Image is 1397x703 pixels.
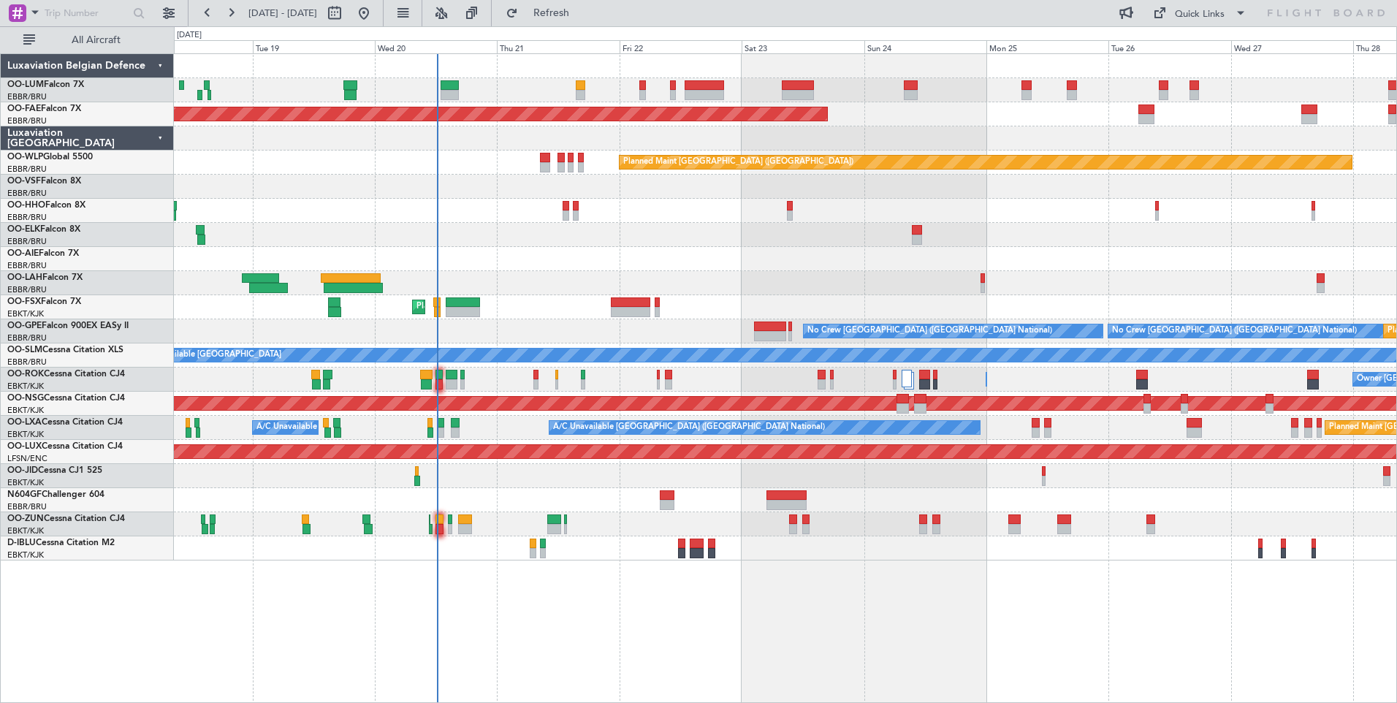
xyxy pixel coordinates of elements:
[7,201,85,210] a: OO-HHOFalcon 8X
[7,501,47,512] a: EBBR/BRU
[497,40,619,53] div: Thu 21
[7,164,47,175] a: EBBR/BRU
[7,91,47,102] a: EBBR/BRU
[1112,320,1357,342] div: No Crew [GEOGRAPHIC_DATA] ([GEOGRAPHIC_DATA] National)
[7,346,42,354] span: OO-SLM
[7,357,47,368] a: EBBR/BRU
[7,453,47,464] a: LFSN/ENC
[16,28,159,52] button: All Aircraft
[7,514,44,523] span: OO-ZUN
[807,320,1052,342] div: No Crew [GEOGRAPHIC_DATA] ([GEOGRAPHIC_DATA] National)
[7,153,93,161] a: OO-WLPGlobal 5500
[7,177,81,186] a: OO-VSFFalcon 8X
[7,297,41,306] span: OO-FSX
[7,322,42,330] span: OO-GPE
[134,344,281,366] div: A/C Unavailable [GEOGRAPHIC_DATA]
[7,80,84,89] a: OO-LUMFalcon 7X
[7,225,80,234] a: OO-ELKFalcon 8X
[553,417,825,438] div: A/C Unavailable [GEOGRAPHIC_DATA] ([GEOGRAPHIC_DATA] National)
[7,212,47,223] a: EBBR/BRU
[248,7,317,20] span: [DATE] - [DATE]
[7,201,45,210] span: OO-HHO
[7,514,125,523] a: OO-ZUNCessna Citation CJ4
[7,297,81,306] a: OO-FSXFalcon 7X
[253,40,375,53] div: Tue 19
[7,115,47,126] a: EBBR/BRU
[7,539,115,547] a: D-IBLUCessna Citation M2
[7,249,79,258] a: OO-AIEFalcon 7X
[7,346,123,354] a: OO-SLMCessna Citation XLS
[1175,7,1225,22] div: Quick Links
[7,539,36,547] span: D-IBLU
[7,104,41,113] span: OO-FAE
[7,332,47,343] a: EBBR/BRU
[620,40,742,53] div: Fri 22
[7,104,81,113] a: OO-FAEFalcon 7X
[7,322,129,330] a: OO-GPEFalcon 900EX EASy II
[7,405,44,416] a: EBKT/KJK
[7,490,42,499] span: N604GF
[7,466,102,475] a: OO-JIDCessna CJ1 525
[499,1,587,25] button: Refresh
[7,525,44,536] a: EBKT/KJK
[7,236,47,247] a: EBBR/BRU
[7,394,44,403] span: OO-NSG
[7,177,41,186] span: OO-VSF
[623,151,853,173] div: Planned Maint [GEOGRAPHIC_DATA] ([GEOGRAPHIC_DATA])
[521,8,582,18] span: Refresh
[7,370,125,379] a: OO-ROKCessna Citation CJ4
[7,550,44,560] a: EBKT/KJK
[864,40,986,53] div: Sun 24
[7,153,43,161] span: OO-WLP
[38,35,154,45] span: All Aircraft
[375,40,497,53] div: Wed 20
[45,2,129,24] input: Trip Number
[177,29,202,42] div: [DATE]
[7,284,47,295] a: EBBR/BRU
[742,40,864,53] div: Sat 23
[7,418,123,427] a: OO-LXACessna Citation CJ4
[1108,40,1230,53] div: Tue 26
[7,466,38,475] span: OO-JID
[7,249,39,258] span: OO-AIE
[7,260,47,271] a: EBBR/BRU
[7,381,44,392] a: EBKT/KJK
[1146,1,1254,25] button: Quick Links
[7,429,44,440] a: EBKT/KJK
[7,308,44,319] a: EBKT/KJK
[7,442,42,451] span: OO-LUX
[7,80,44,89] span: OO-LUM
[7,490,104,499] a: N604GFChallenger 604
[7,273,83,282] a: OO-LAHFalcon 7X
[1231,40,1353,53] div: Wed 27
[130,40,252,53] div: Mon 18
[7,418,42,427] span: OO-LXA
[7,394,125,403] a: OO-NSGCessna Citation CJ4
[7,442,123,451] a: OO-LUXCessna Citation CJ4
[7,225,40,234] span: OO-ELK
[256,417,528,438] div: A/C Unavailable [GEOGRAPHIC_DATA] ([GEOGRAPHIC_DATA] National)
[986,40,1108,53] div: Mon 25
[416,296,587,318] div: Planned Maint Kortrijk-[GEOGRAPHIC_DATA]
[7,477,44,488] a: EBKT/KJK
[7,188,47,199] a: EBBR/BRU
[7,273,42,282] span: OO-LAH
[7,370,44,379] span: OO-ROK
